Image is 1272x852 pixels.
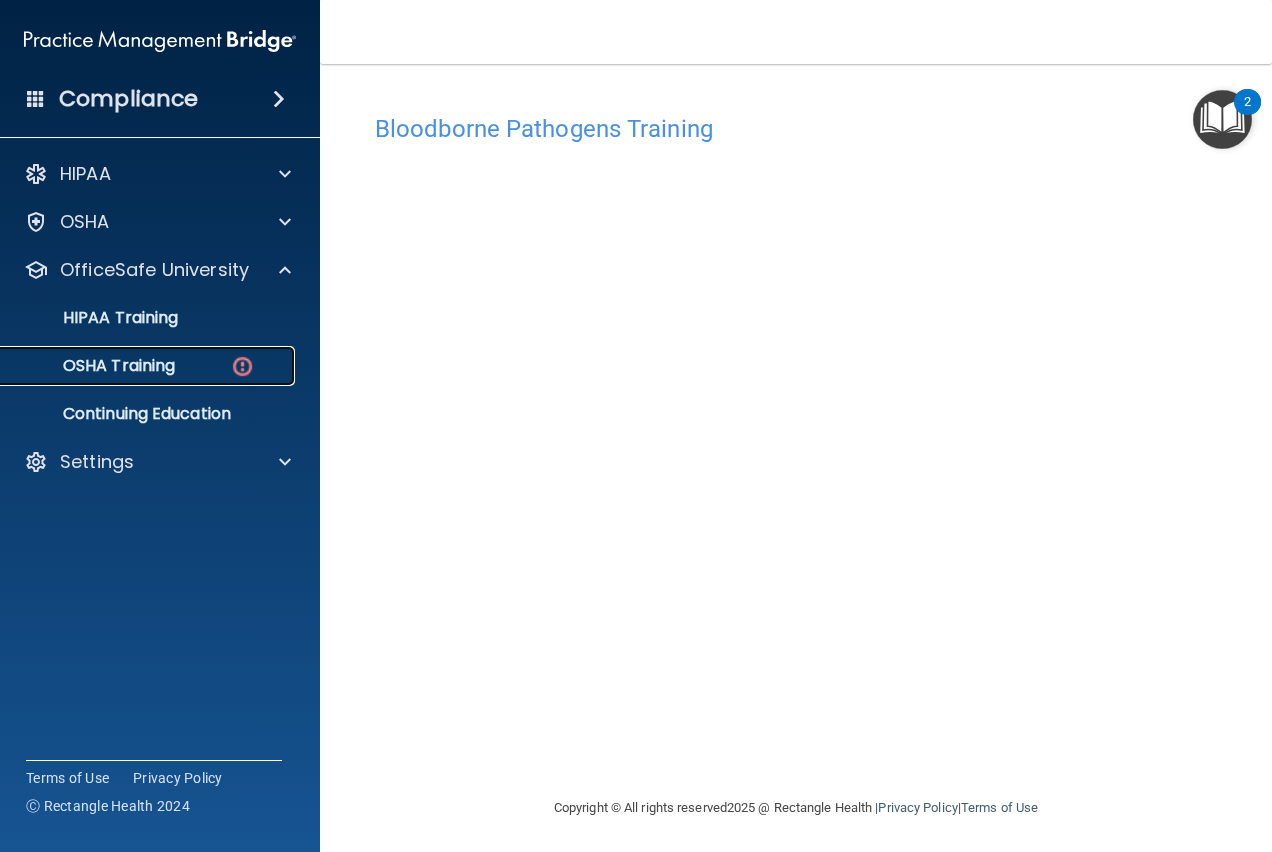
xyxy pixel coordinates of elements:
[1193,90,1252,149] button: Open Resource Center, 2 new notifications
[60,450,134,474] p: Settings
[24,210,291,234] a: OSHA
[26,768,109,788] a: Terms of Use
[13,308,178,328] p: HIPAA Training
[13,356,175,376] p: OSHA Training
[431,776,1161,840] div: Copyright © All rights reserved 2025 @ Rectangle Health | |
[24,162,291,186] a: HIPAA
[26,796,190,816] span: Ⓒ Rectangle Health 2024
[59,85,198,113] h4: Compliance
[60,258,249,282] p: OfficeSafe University
[60,210,110,234] p: OSHA
[230,354,255,379] img: danger-circle.6113f641.png
[133,768,223,788] a: Privacy Policy
[926,710,1248,790] iframe: Drift Widget Chat Controller
[24,450,291,474] a: Settings
[24,21,296,61] img: PMB logo
[60,162,111,186] p: HIPAA
[375,153,1217,768] iframe: bbp
[13,404,286,424] p: Continuing Education
[878,800,957,815] a: Privacy Policy
[24,258,291,282] a: OfficeSafe University
[961,800,1038,815] a: Terms of Use
[375,116,1217,142] h4: Bloodborne Pathogens Training
[1244,102,1251,128] div: 2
